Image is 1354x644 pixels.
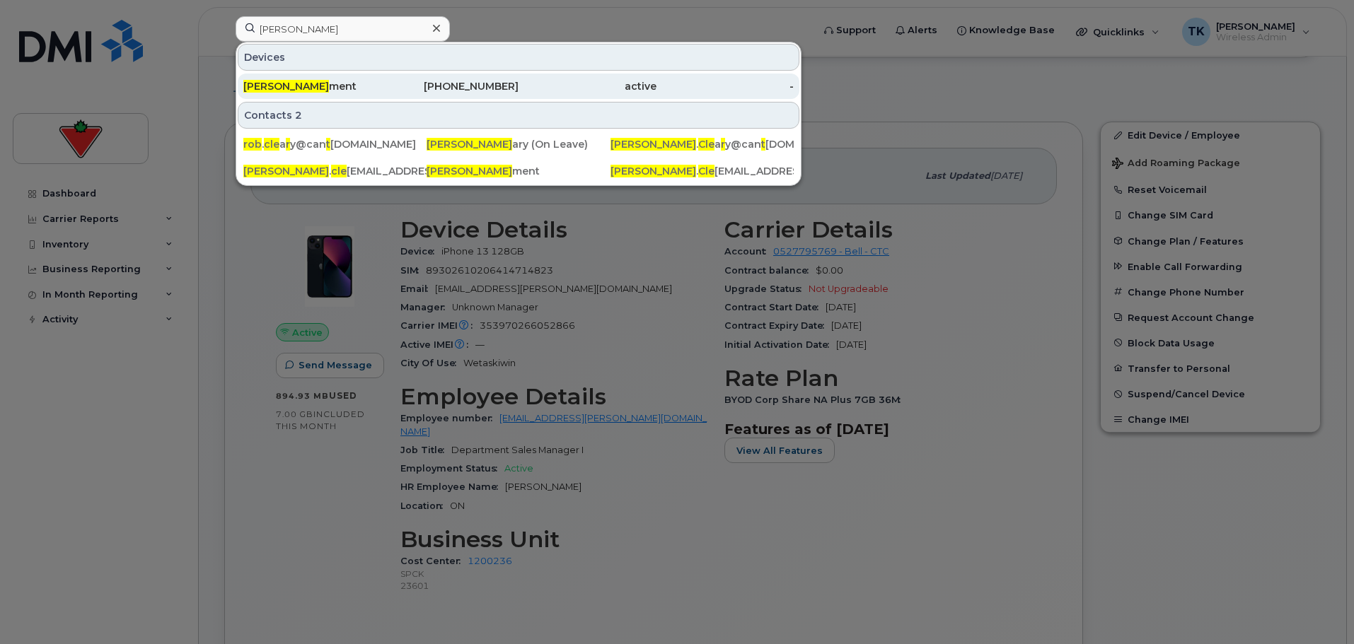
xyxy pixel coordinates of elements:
a: [PERSON_NAME].cle[EMAIL_ADDRESS][DOMAIN_NAME][PERSON_NAME]ment[PERSON_NAME].Cle[EMAIL_ADDRESS][DO... [238,158,799,184]
input: Find something... [236,16,450,42]
span: Cle [698,138,714,151]
div: . [EMAIL_ADDRESS][DOMAIN_NAME] [243,164,427,178]
span: 2 [295,108,302,122]
div: ment [243,79,381,93]
span: cle [331,165,347,177]
a: [PERSON_NAME]ment[PHONE_NUMBER]active- [238,74,799,99]
span: [PERSON_NAME] [243,80,329,93]
div: [PHONE_NUMBER] [381,79,519,93]
div: Devices [238,44,799,71]
span: Cle [698,165,714,177]
span: [PERSON_NAME] [243,165,329,177]
span: r [721,138,725,151]
span: [PERSON_NAME] [427,138,512,151]
span: cle [264,138,279,151]
span: t [326,138,330,151]
a: rob.cleary@cant[DOMAIN_NAME][PERSON_NAME]ary (On Leave)[PERSON_NAME].Cleary@cant[DOMAIN_NAME] [238,131,799,157]
span: [PERSON_NAME] [611,138,696,151]
div: . a y@can [DOMAIN_NAME] [611,137,794,151]
div: - [656,79,794,93]
div: active [519,79,656,93]
div: Contacts [238,102,799,129]
div: . a y@can [DOMAIN_NAME] [243,137,427,151]
div: ary (On Leave) [427,137,610,151]
span: [PERSON_NAME] [611,165,696,177]
span: t [761,138,765,151]
div: ment [427,164,610,178]
span: [PERSON_NAME] [427,165,512,177]
div: . [EMAIL_ADDRESS][DOMAIN_NAME] [611,164,794,178]
span: rob [243,138,262,151]
span: r [286,138,290,151]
